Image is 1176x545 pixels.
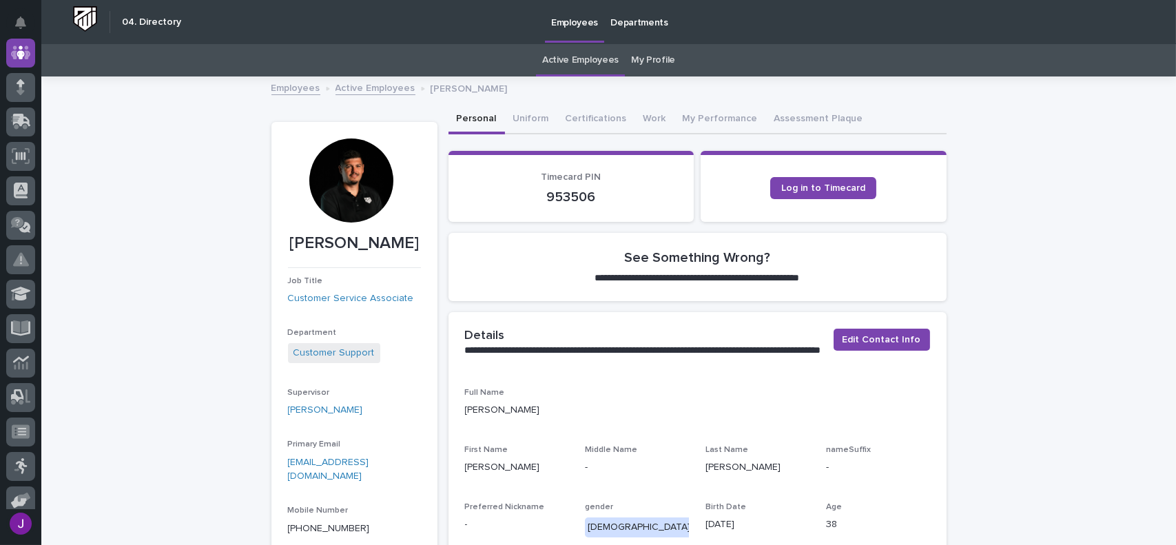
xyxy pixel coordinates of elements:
[72,6,98,32] img: Workspace Logo
[843,333,921,347] span: Edit Contact Info
[288,506,349,515] span: Mobile Number
[705,460,809,475] p: [PERSON_NAME]
[705,446,748,454] span: Last Name
[541,172,601,182] span: Timecard PIN
[288,291,414,306] a: Customer Service Associate
[557,105,635,134] button: Certifications
[465,517,569,532] p: -
[17,17,35,39] div: Notifications
[288,389,330,397] span: Supervisor
[465,403,930,418] p: [PERSON_NAME]
[288,524,370,533] a: [PHONE_NUMBER]
[781,183,865,193] span: Log in to Timecard
[288,440,341,449] span: Primary Email
[766,105,871,134] button: Assessment Plaque
[705,503,746,511] span: Birth Date
[585,503,613,511] span: gender
[465,389,505,397] span: Full Name
[465,189,678,205] p: 953506
[705,517,809,532] p: [DATE]
[6,509,35,538] button: users-avatar
[585,460,689,475] p: -
[288,329,337,337] span: Department
[635,105,674,134] button: Work
[826,517,930,532] p: 38
[288,457,369,482] a: [EMAIL_ADDRESS][DOMAIN_NAME]
[585,517,693,537] div: [DEMOGRAPHIC_DATA]
[122,17,181,28] h2: 04. Directory
[288,403,363,418] a: [PERSON_NAME]
[542,44,619,76] a: Active Employees
[465,446,508,454] span: First Name
[826,446,871,454] span: nameSuffix
[465,329,505,344] h2: Details
[624,249,770,266] h2: See Something Wrong?
[6,8,35,37] button: Notifications
[631,44,675,76] a: My Profile
[770,177,876,199] a: Log in to Timecard
[336,79,415,95] a: Active Employees
[505,105,557,134] button: Uniform
[674,105,766,134] button: My Performance
[826,460,930,475] p: -
[834,329,930,351] button: Edit Contact Info
[271,79,320,95] a: Employees
[448,105,505,134] button: Personal
[431,80,508,95] p: [PERSON_NAME]
[585,446,637,454] span: Middle Name
[293,346,375,360] a: Customer Support
[826,503,842,511] span: Age
[288,234,421,254] p: [PERSON_NAME]
[465,460,569,475] p: [PERSON_NAME]
[465,503,545,511] span: Preferred Nickname
[288,277,323,285] span: Job Title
